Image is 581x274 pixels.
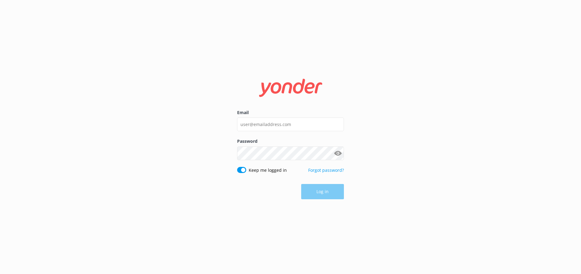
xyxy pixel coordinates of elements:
button: Show password [332,147,344,159]
input: user@emailaddress.com [237,117,344,131]
label: Email [237,109,344,116]
label: Keep me logged in [249,167,287,174]
a: Forgot password? [308,167,344,173]
label: Password [237,138,344,145]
